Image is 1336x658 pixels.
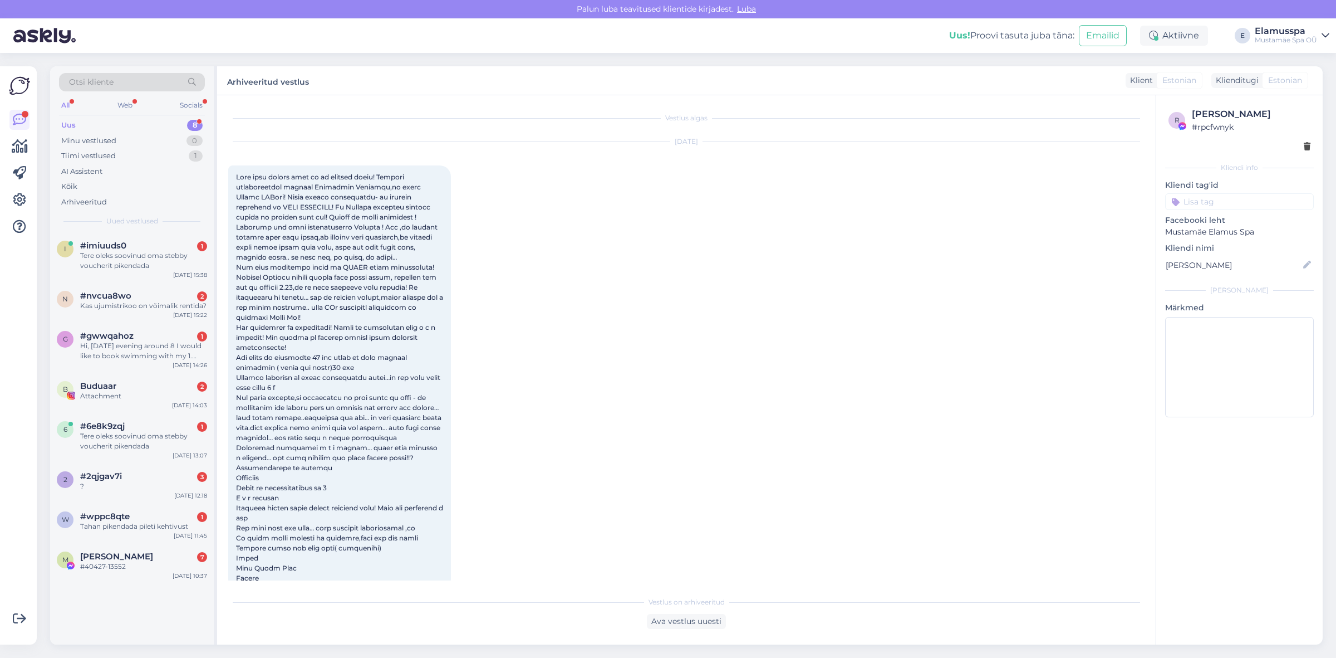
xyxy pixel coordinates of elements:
span: n [62,295,68,303]
div: Socials [178,98,205,113]
p: Facebooki leht [1165,215,1314,226]
div: Arhiveeritud [61,197,107,208]
span: Marina Saar [80,552,153,562]
span: #gwwqahoz [80,331,134,341]
input: Lisa nimi [1166,259,1301,271]
span: Otsi kliente [69,76,114,88]
div: Ava vestlus uuesti [647,614,726,629]
span: 2 [63,475,67,484]
button: Emailid [1079,25,1127,46]
span: Buduaar [80,381,116,391]
span: Uued vestlused [106,216,158,226]
div: [DATE] 15:38 [173,271,207,279]
div: Proovi tasuta juba täna: [949,29,1074,42]
div: ? [80,481,207,491]
span: Estonian [1162,75,1196,86]
div: [PERSON_NAME] [1192,108,1310,121]
div: AI Assistent [61,166,102,177]
div: 2 [197,382,207,392]
div: E [1235,28,1250,43]
input: Lisa tag [1165,193,1314,210]
div: [DATE] [228,137,1145,147]
span: Lore ipsu dolors amet co ad elitsed doeiu! Tempori utlaboreetdol magnaal Enimadmin Veniamqu,no ex... [236,173,445,582]
span: r [1175,116,1180,124]
div: 7 [197,552,207,562]
div: Mustamäe Spa OÜ [1255,36,1317,45]
div: Klient [1126,75,1153,86]
div: 1 [197,332,207,342]
div: 1 [197,241,207,251]
div: [PERSON_NAME] [1165,285,1314,295]
p: Kliendi nimi [1165,242,1314,254]
div: Tahan pikendada pileti kehtivust [80,521,207,532]
div: [DATE] 15:22 [173,311,207,319]
span: B [63,385,68,393]
div: Attachment [80,391,207,401]
span: Vestlus on arhiveeritud [649,597,725,607]
span: Luba [734,4,759,14]
div: Klienditugi [1211,75,1259,86]
div: [DATE] 10:37 [173,572,207,580]
span: M [62,555,68,564]
p: Märkmed [1165,302,1314,314]
span: w [62,515,69,524]
div: Tere oleks soovinud oma stebby voucherit pikendada [80,431,207,451]
div: [DATE] 14:26 [173,361,207,369]
p: Mustamäe Elamus Spa [1165,226,1314,238]
div: 1 [189,150,203,162]
span: #nvcua8wo [80,291,131,301]
b: Uus! [949,30,970,41]
div: 3 [197,472,207,482]
div: Minu vestlused [61,135,116,147]
div: 1 [197,512,207,522]
div: [DATE] 14:03 [172,401,207,410]
img: Askly Logo [9,75,30,96]
span: 6 [63,425,67,433]
label: Arhiveeritud vestlus [227,73,309,88]
a: ElamusspaMustamäe Spa OÜ [1255,27,1329,45]
div: Vestlus algas [228,113,1145,123]
div: All [59,98,72,113]
div: Uus [61,120,76,131]
div: # rpcfwnyk [1192,121,1310,133]
div: Tiimi vestlused [61,150,116,162]
div: [DATE] 11:45 [174,532,207,540]
div: [DATE] 13:07 [173,451,207,460]
div: Tere oleks soovinud oma stebby voucherit pikendada [80,251,207,271]
span: #wppc8qte [80,511,130,521]
div: Kõik [61,181,77,192]
span: #imiuuds0 [80,241,126,251]
div: 2 [197,291,207,301]
div: Kliendi info [1165,163,1314,173]
div: Web [115,98,135,113]
span: #2qjgav7i [80,471,122,481]
div: #40427-13552 [80,562,207,572]
span: i [64,245,66,253]
span: Estonian [1268,75,1302,86]
div: Elamusspa [1255,27,1317,36]
div: 0 [186,135,203,147]
div: Kas ujumistrikoo on võimalik rentida? [80,301,207,311]
span: #6e8k9zqj [80,421,125,431]
p: Kliendi tag'id [1165,179,1314,191]
div: 1 [197,422,207,432]
div: Hi, [DATE] evening around 8 I would like to book swimming with my 1.[DEMOGRAPHIC_DATA] baby. Wher... [80,341,207,361]
div: 8 [187,120,203,131]
div: Aktiivne [1140,26,1208,46]
span: g [63,335,68,343]
div: [DATE] 12:18 [174,491,207,500]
